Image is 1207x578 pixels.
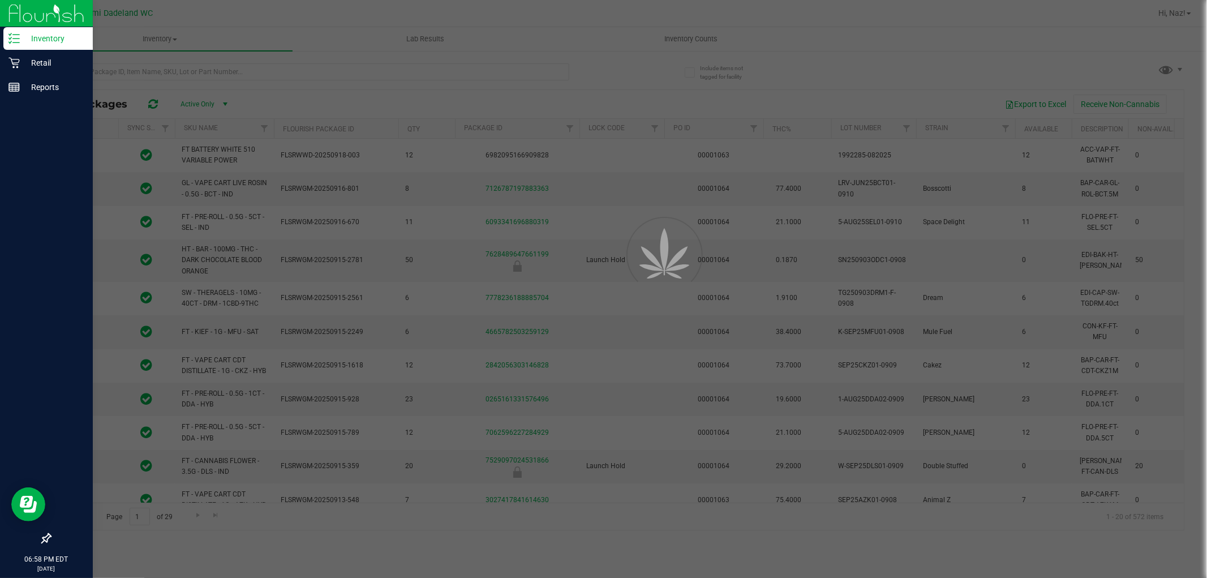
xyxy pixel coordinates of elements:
[5,554,88,564] p: 06:58 PM EDT
[20,32,88,45] p: Inventory
[20,56,88,70] p: Retail
[5,564,88,573] p: [DATE]
[11,487,45,521] iframe: Resource center
[20,80,88,94] p: Reports
[8,57,20,68] inline-svg: Retail
[8,33,20,44] inline-svg: Inventory
[8,82,20,93] inline-svg: Reports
